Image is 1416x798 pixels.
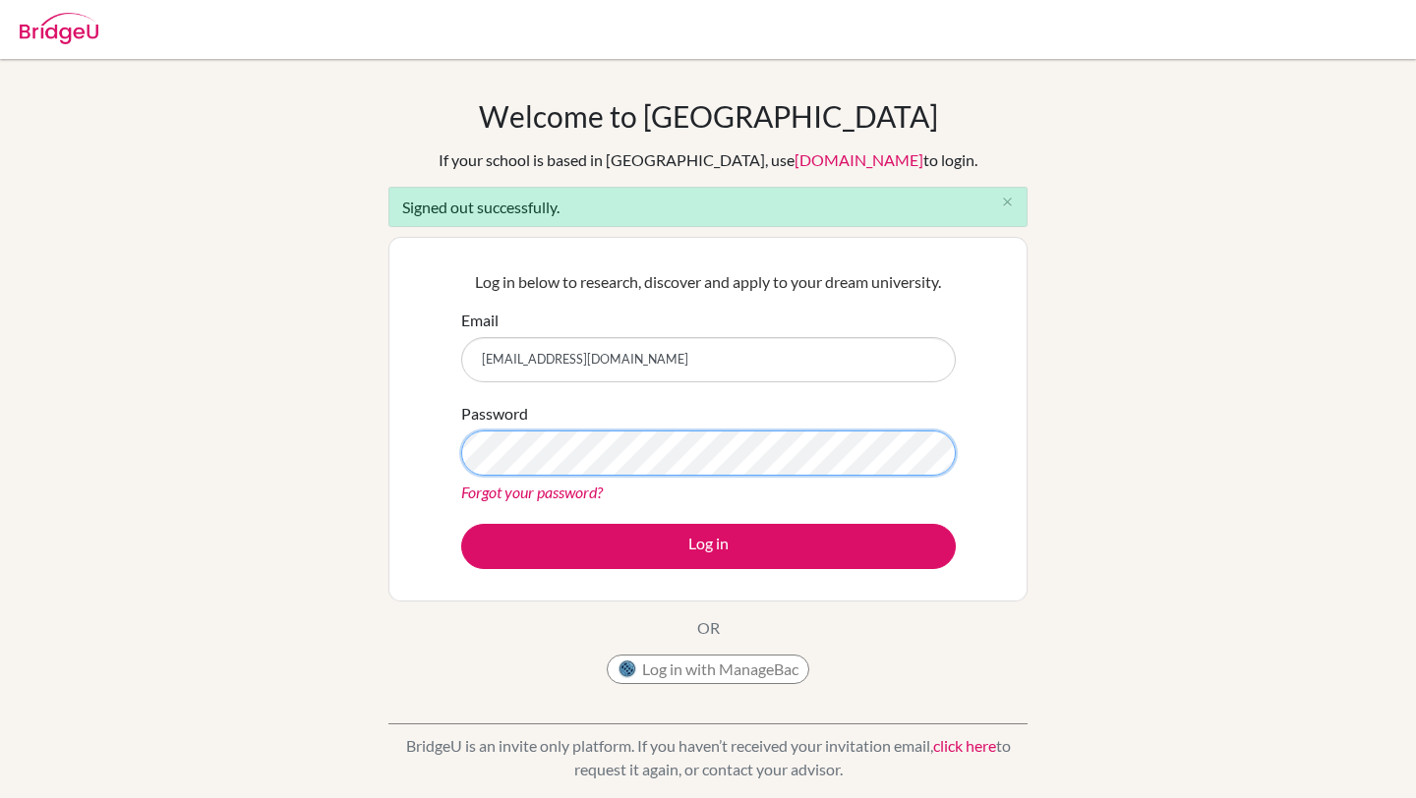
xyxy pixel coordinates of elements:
p: OR [697,616,720,640]
button: Log in with ManageBac [607,655,809,684]
i: close [1000,195,1015,209]
p: Log in below to research, discover and apply to your dream university. [461,270,956,294]
label: Password [461,402,528,426]
div: Signed out successfully. [388,187,1028,227]
p: BridgeU is an invite only platform. If you haven’t received your invitation email, to request it ... [388,734,1028,781]
a: Forgot your password? [461,483,603,501]
a: [DOMAIN_NAME] [795,150,923,169]
button: Close [987,188,1027,217]
div: If your school is based in [GEOGRAPHIC_DATA], use to login. [439,148,977,172]
label: Email [461,309,499,332]
h1: Welcome to [GEOGRAPHIC_DATA] [479,98,938,134]
button: Log in [461,524,956,569]
a: click here [933,736,996,755]
img: Bridge-U [20,13,98,44]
